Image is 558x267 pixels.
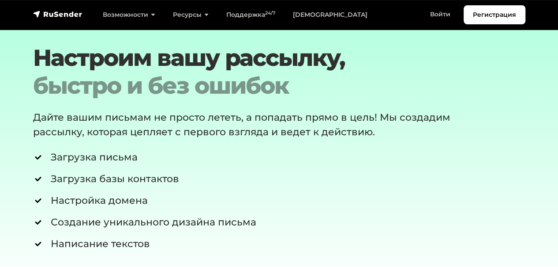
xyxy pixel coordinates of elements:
h2: Настроим вашу рассылку, [33,44,525,99]
li: Написание текстов [33,236,525,251]
sup: 24/7 [265,10,275,16]
a: Войти [421,5,459,23]
li: Загрузка базы контактов [33,172,525,186]
a: [DEMOGRAPHIC_DATA] [284,6,376,24]
li: Создание уникального дизайна письма [33,215,525,229]
a: Возможности [94,6,164,24]
li: Загрузка письма [33,150,525,164]
li: Настройка домена [33,193,525,208]
a: Ресурсы [164,6,217,24]
a: Регистрация [464,5,525,24]
a: Поддержка24/7 [217,6,284,24]
div: быстро и без ошибок [33,72,525,99]
p: Дайте вашим письмам не просто лететь, а попадать прямо в цель! Мы создадим рассылку, которая цепл... [33,110,502,139]
img: RuSender [33,10,82,19]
